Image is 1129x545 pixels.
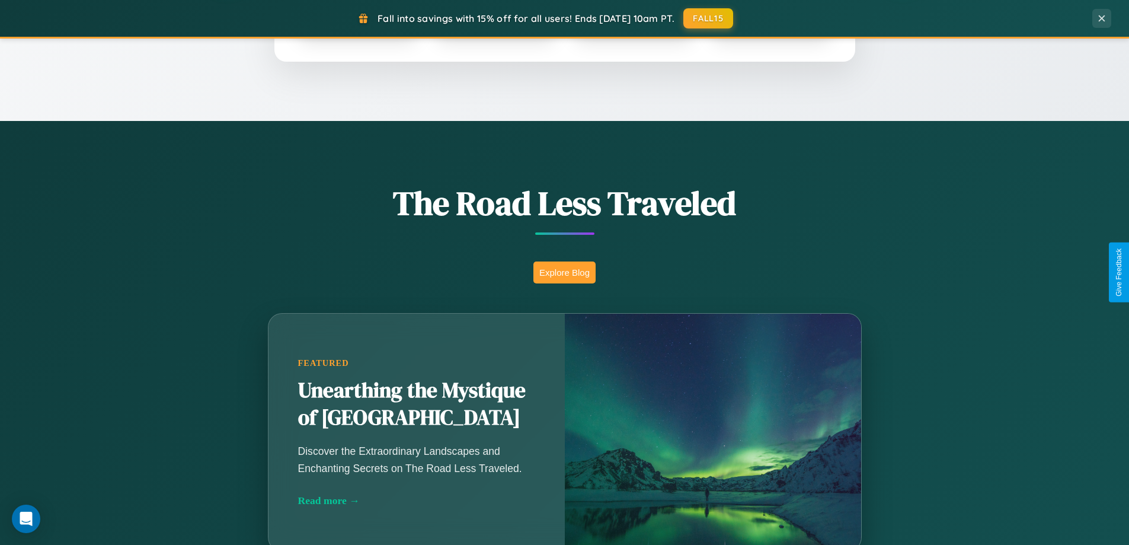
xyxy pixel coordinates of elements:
div: Open Intercom Messenger [12,505,40,533]
h2: Unearthing the Mystique of [GEOGRAPHIC_DATA] [298,377,535,432]
div: Featured [298,358,535,368]
div: Read more → [298,495,535,507]
button: Explore Blog [533,262,596,283]
button: FALL15 [683,8,733,28]
span: Fall into savings with 15% off for all users! Ends [DATE] 10am PT. [378,12,674,24]
h1: The Road Less Traveled [209,180,920,226]
div: Give Feedback [1115,248,1123,297]
p: Discover the Extraordinary Landscapes and Enchanting Secrets on The Road Less Traveled. [298,443,535,476]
